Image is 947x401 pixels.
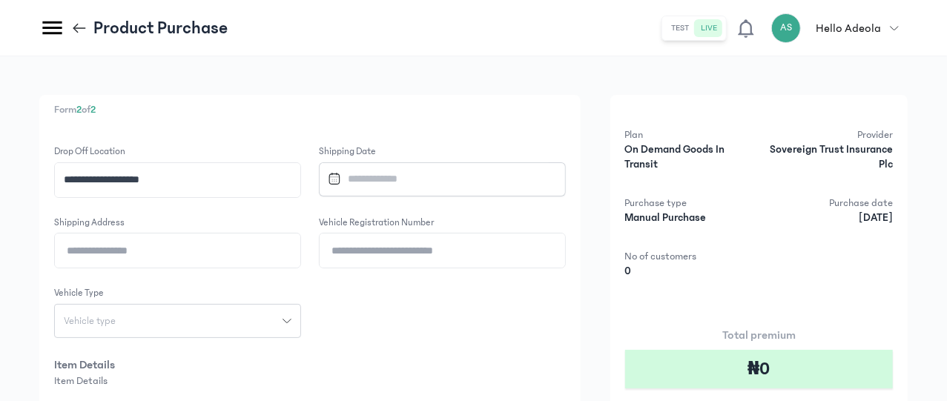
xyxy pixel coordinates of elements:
button: test [665,19,695,37]
p: Hello Adeola [816,19,881,37]
button: ASHello Adeola [771,13,908,43]
div: AS [771,13,801,43]
p: Product Purchase [93,16,228,40]
button: live [695,19,723,37]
